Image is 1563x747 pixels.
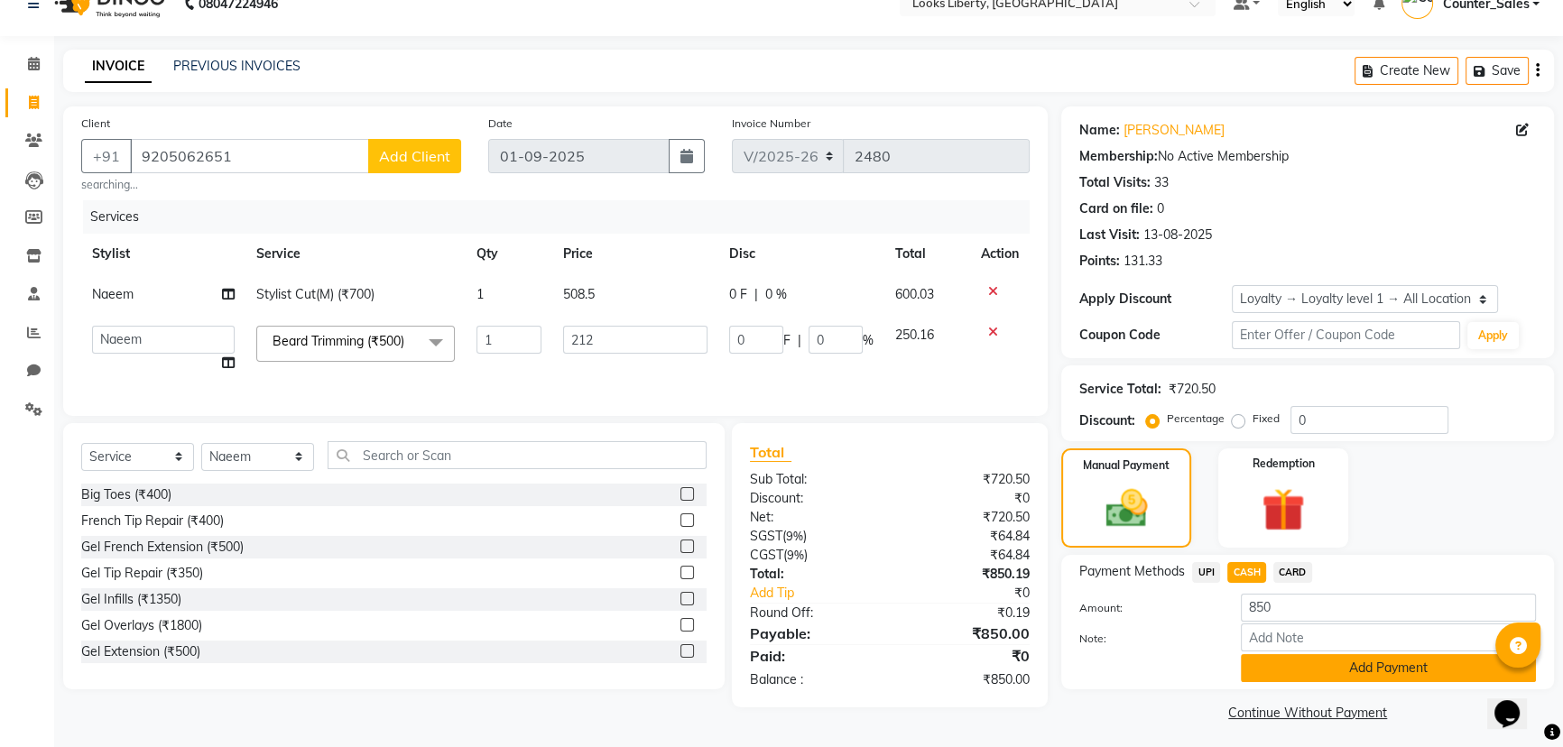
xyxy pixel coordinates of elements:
input: Add Note [1241,623,1536,651]
iframe: chat widget [1487,675,1545,729]
div: Points: [1079,252,1120,271]
span: | [798,331,801,350]
label: Date [488,115,513,132]
a: Continue Without Payment [1065,704,1550,723]
div: ₹850.00 [890,670,1043,689]
div: 0 [1157,199,1164,218]
span: | [754,285,758,304]
label: Manual Payment [1083,457,1170,474]
a: x [404,333,412,349]
a: PREVIOUS INVOICES [173,58,301,74]
span: CGST [750,547,783,563]
div: ₹0.19 [890,604,1043,622]
div: Membership: [1079,147,1158,166]
button: Add Payment [1241,654,1536,682]
div: Services [83,200,1043,234]
div: Discount: [1079,411,1135,430]
input: Search by Name/Mobile/Email/Code [130,139,369,173]
span: CARD [1273,562,1312,583]
div: 33 [1154,173,1169,192]
input: Amount [1241,594,1536,622]
div: Discount: [736,489,890,508]
span: Stylist Cut(M) (₹700) [256,286,375,302]
span: 9% [787,548,804,562]
th: Price [552,234,718,274]
div: ₹850.19 [890,565,1043,584]
div: Balance : [736,670,890,689]
button: Save [1466,57,1529,85]
span: 0 % [765,285,787,304]
span: UPI [1192,562,1220,583]
div: French Tip Repair (₹400) [81,512,224,530]
button: Apply [1467,322,1519,349]
div: Sub Total: [736,470,890,489]
div: ₹0 [890,489,1043,508]
span: 0 F [729,285,747,304]
div: Service Total: [1079,380,1161,399]
button: +91 [81,139,132,173]
span: CASH [1227,562,1266,583]
div: 13-08-2025 [1143,226,1212,244]
span: Payment Methods [1079,562,1185,581]
div: Gel French Extension (₹500) [81,538,244,557]
img: _gift.svg [1248,483,1318,537]
div: Last Visit: [1079,226,1140,244]
div: Card on file: [1079,199,1153,218]
input: Enter Offer / Coupon Code [1232,321,1460,349]
label: Invoice Number [732,115,810,132]
label: Redemption [1253,456,1315,472]
span: Beard Trimming (₹500) [273,333,404,349]
label: Percentage [1167,410,1225,427]
div: ₹0 [890,645,1043,667]
span: 1 [476,286,484,302]
div: Gel Overlays (₹1800) [81,616,202,635]
span: F [783,331,791,350]
th: Stylist [81,234,245,274]
span: 250.16 [895,327,934,343]
th: Service [245,234,466,274]
div: Total: [736,565,890,584]
div: ₹64.84 [890,546,1043,565]
label: Fixed [1253,410,1280,427]
span: Add Client [379,147,450,165]
div: ₹720.50 [890,508,1043,527]
div: Total Visits: [1079,173,1151,192]
div: No Active Membership [1079,147,1536,166]
span: Naeem [92,286,134,302]
div: Net: [736,508,890,527]
div: Payable: [736,622,890,644]
span: 9% [786,529,803,543]
label: Client [81,115,110,132]
img: _cash.svg [1093,484,1161,532]
span: 600.03 [895,286,934,302]
a: INVOICE [85,51,152,83]
div: Coupon Code [1079,326,1232,345]
div: ₹64.84 [890,527,1043,546]
div: ₹0 [915,584,1043,603]
th: Total [884,234,970,274]
button: Add Client [368,139,461,173]
div: ₹720.50 [890,470,1043,489]
span: Total [750,443,791,462]
div: Gel Tip Repair (₹350) [81,564,203,583]
input: Search or Scan [328,441,707,469]
small: searching... [81,177,461,193]
div: Apply Discount [1079,290,1232,309]
a: Add Tip [736,584,916,603]
span: % [863,331,874,350]
div: Big Toes (₹400) [81,485,171,504]
div: Gel Extension (₹500) [81,642,200,661]
div: ( ) [736,546,890,565]
div: ( ) [736,527,890,546]
th: Disc [718,234,884,274]
div: Paid: [736,645,890,667]
th: Action [970,234,1030,274]
div: Name: [1079,121,1120,140]
div: Round Off: [736,604,890,622]
span: SGST [750,528,782,544]
label: Amount: [1066,600,1227,616]
button: Create New [1355,57,1458,85]
span: 508.5 [563,286,595,302]
div: 131.33 [1124,252,1162,271]
div: ₹850.00 [890,622,1043,644]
